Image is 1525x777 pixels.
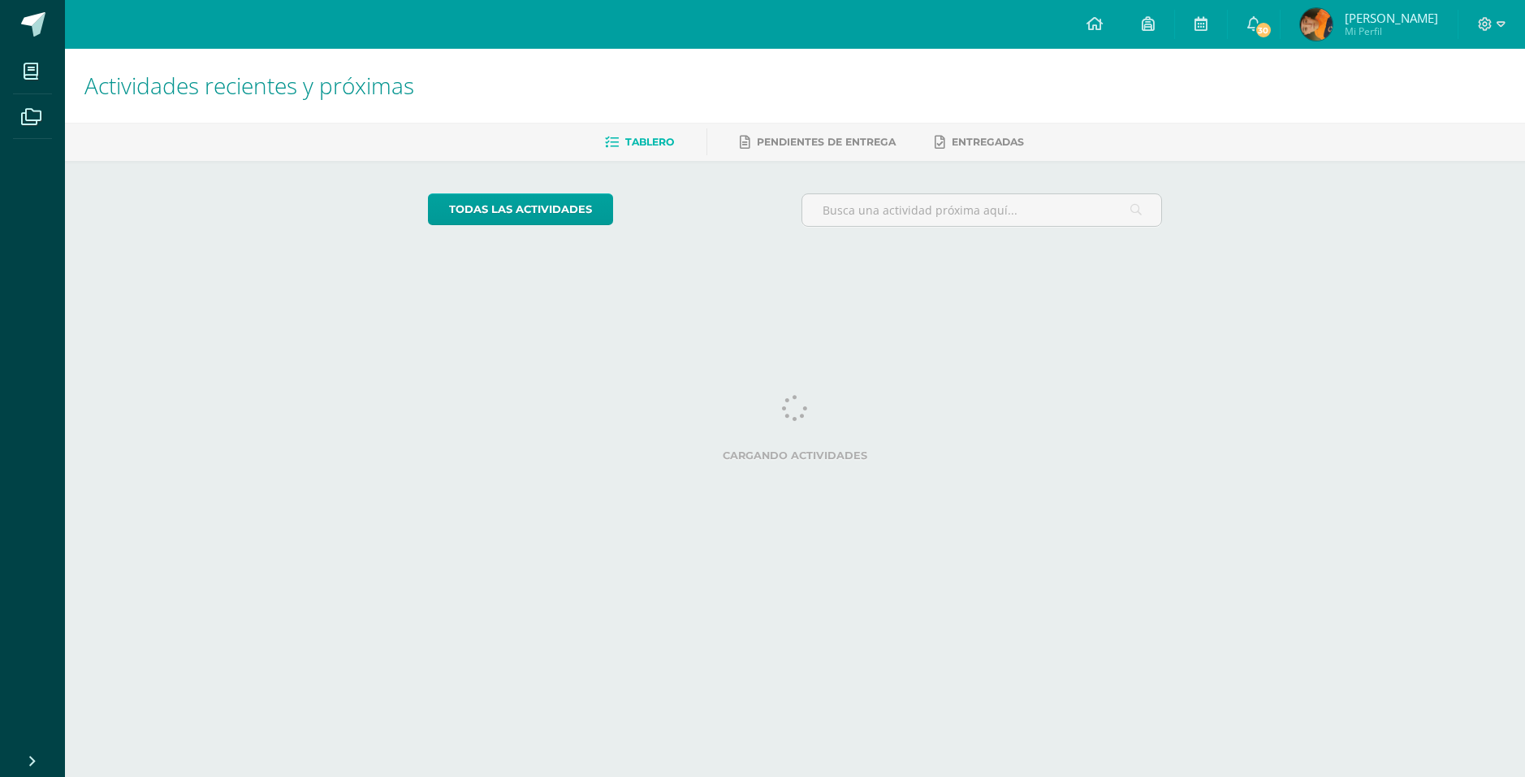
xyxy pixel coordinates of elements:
[1345,24,1438,38] span: Mi Perfil
[1254,21,1272,39] span: 30
[757,136,896,148] span: Pendientes de entrega
[605,129,674,155] a: Tablero
[625,136,674,148] span: Tablero
[428,449,1163,462] label: Cargando actividades
[428,193,613,225] a: todas las Actividades
[935,129,1024,155] a: Entregadas
[1300,8,1333,41] img: 1370611db8ddfdc78258f6d52b56e84b.png
[1345,10,1438,26] span: [PERSON_NAME]
[84,70,414,101] span: Actividades recientes y próximas
[740,129,896,155] a: Pendientes de entrega
[952,136,1024,148] span: Entregadas
[802,194,1162,226] input: Busca una actividad próxima aquí...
